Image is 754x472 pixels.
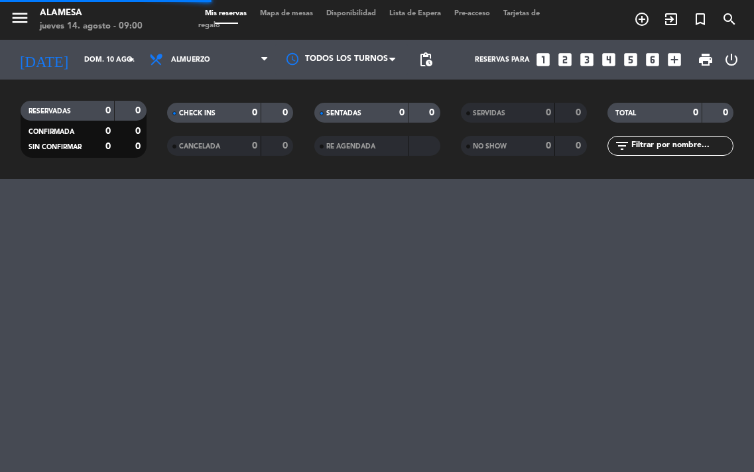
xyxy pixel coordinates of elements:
[576,141,584,150] strong: 0
[326,143,375,150] span: RE AGENDADA
[123,52,139,68] i: arrow_drop_down
[326,110,361,117] span: SENTADAS
[578,51,596,68] i: looks_3
[40,7,143,20] div: Alamesa
[10,8,30,28] i: menu
[135,106,143,115] strong: 0
[105,142,111,151] strong: 0
[692,11,708,27] i: turned_in_not
[29,108,71,115] span: RESERVADAS
[666,51,683,68] i: add_box
[722,11,737,27] i: search
[10,8,30,32] button: menu
[40,20,143,33] div: jueves 14. agosto - 09:00
[105,106,111,115] strong: 0
[383,10,448,17] span: Lista de Espera
[630,139,733,153] input: Filtrar por nombre...
[179,143,220,150] span: CANCELADA
[534,51,552,68] i: looks_one
[179,110,216,117] span: CHECK INS
[253,10,320,17] span: Mapa de mesas
[576,108,584,117] strong: 0
[320,10,383,17] span: Disponibilidad
[719,40,744,80] div: LOG OUT
[418,52,434,68] span: pending_actions
[29,129,74,135] span: CONFIRMADA
[622,51,639,68] i: looks_5
[644,51,661,68] i: looks_6
[171,56,210,64] span: Almuerzo
[198,10,253,17] span: Mis reservas
[546,141,551,150] strong: 0
[448,10,497,17] span: Pre-acceso
[473,110,505,117] span: SERVIDAS
[283,108,290,117] strong: 0
[475,56,530,64] span: Reservas para
[634,11,650,27] i: add_circle_outline
[693,108,698,117] strong: 0
[429,108,437,117] strong: 0
[10,46,78,74] i: [DATE]
[615,110,636,117] span: TOTAL
[252,108,257,117] strong: 0
[252,141,257,150] strong: 0
[614,138,630,154] i: filter_list
[473,143,507,150] span: NO SHOW
[556,51,574,68] i: looks_two
[723,108,731,117] strong: 0
[29,144,82,150] span: SIN CONFIRMAR
[399,108,405,117] strong: 0
[600,51,617,68] i: looks_4
[698,52,714,68] span: print
[283,141,290,150] strong: 0
[135,127,143,136] strong: 0
[135,142,143,151] strong: 0
[546,108,551,117] strong: 0
[105,127,111,136] strong: 0
[723,52,739,68] i: power_settings_new
[663,11,679,27] i: exit_to_app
